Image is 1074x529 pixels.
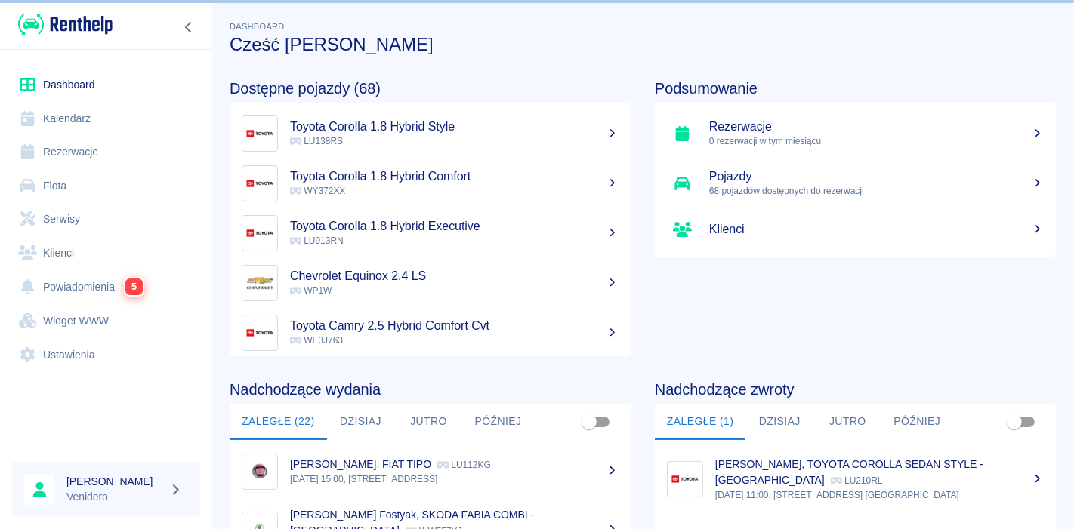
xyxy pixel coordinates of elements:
[813,404,881,440] button: Jutro
[655,158,1056,208] a: Pojazdy68 pojazdów dostępnych do rezerwacji
[230,158,631,208] a: ImageToyota Corolla 1.8 Hybrid Comfort WY372XX
[230,109,631,158] a: ImageToyota Corolla 1.8 Hybrid Style LU138RS
[12,236,200,270] a: Klienci
[245,457,274,486] img: Image
[1000,408,1029,436] span: Pokaż przypisane tylko do mnie
[245,219,274,248] img: Image
[66,474,163,489] h6: [PERSON_NAME]
[327,404,395,440] button: Dzisiaj
[463,404,534,440] button: Później
[66,489,163,505] p: Venidero
[575,408,603,436] span: Pokaż przypisane tylko do mnie
[12,102,200,136] a: Kalendarz
[290,458,431,470] p: [PERSON_NAME], FIAT TIPO
[709,169,1044,184] h5: Pojazdy
[655,446,1056,512] a: Image[PERSON_NAME], TOYOTA COROLLA SEDAN STYLE - [GEOGRAPHIC_DATA] LU210RL[DATE] 11:00, [STREET_A...
[290,235,344,246] span: LU913RN
[230,208,631,258] a: ImageToyota Corolla 1.8 Hybrid Executive LU913RN
[709,119,1044,134] h5: Rezerwacje
[230,22,285,31] span: Dashboard
[230,446,631,497] a: Image[PERSON_NAME], FIAT TIPO LU112KG[DATE] 15:00, [STREET_ADDRESS]
[290,119,619,134] h5: Toyota Corolla 1.8 Hybrid Style
[290,318,619,334] h5: Toyota Camry 2.5 Hybrid Comfort Cvt
[245,269,274,297] img: Image
[290,269,619,284] h5: Chevrolet Equinox 2.4 LS
[395,404,463,440] button: Jutro
[655,380,1056,398] h4: Nadchodzące zwroty
[671,465,699,494] img: Image
[12,202,200,236] a: Serwisy
[12,338,200,372] a: Ustawienia
[230,404,327,440] button: Zaległe (22)
[230,258,631,308] a: ImageChevrolet Equinox 2.4 LS WP1W
[881,404,952,440] button: Później
[290,186,345,196] span: WY372XX
[831,475,883,486] p: LU210RL
[230,79,631,97] h4: Dostępne pojazdy (68)
[18,12,113,37] img: Renthelp logo
[125,278,143,296] span: 5
[230,34,1056,55] h3: Cześć [PERSON_NAME]
[709,184,1044,198] p: 68 pojazdów dostępnych do rezerwacji
[437,460,491,470] p: LU112KG
[290,219,619,234] h5: Toyota Corolla 1.8 Hybrid Executive
[290,335,343,346] span: WE3J763
[655,109,1056,158] a: Rezerwacje0 rezerwacji w tym miesiącu
[290,169,619,184] h5: Toyota Corolla 1.8 Hybrid Comfort
[12,269,200,304] a: Powiadomienia5
[12,304,200,338] a: Widget WWW
[245,119,274,148] img: Image
[12,68,200,102] a: Dashboard
[655,404,745,440] button: Zaległe (1)
[12,135,200,169] a: Rezerwacje
[230,380,631,398] h4: Nadchodzące wydania
[12,12,113,37] a: Renthelp logo
[290,285,332,296] span: WP1W
[12,169,200,203] a: Flota
[709,222,1044,237] h5: Klienci
[245,169,274,198] img: Image
[709,134,1044,148] p: 0 rezerwacji w tym miesiącu
[177,17,200,37] button: Zwiń nawigację
[715,458,983,486] p: [PERSON_NAME], TOYOTA COROLLA SEDAN STYLE - [GEOGRAPHIC_DATA]
[290,136,343,146] span: LU138RS
[715,488,1044,502] p: [DATE] 11:00, [STREET_ADDRESS] [GEOGRAPHIC_DATA]
[655,79,1056,97] h4: Podsumowanie
[245,318,274,347] img: Image
[745,404,813,440] button: Dzisiaj
[230,308,631,358] a: ImageToyota Camry 2.5 Hybrid Comfort Cvt WE3J763
[655,208,1056,251] a: Klienci
[290,472,619,486] p: [DATE] 15:00, [STREET_ADDRESS]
